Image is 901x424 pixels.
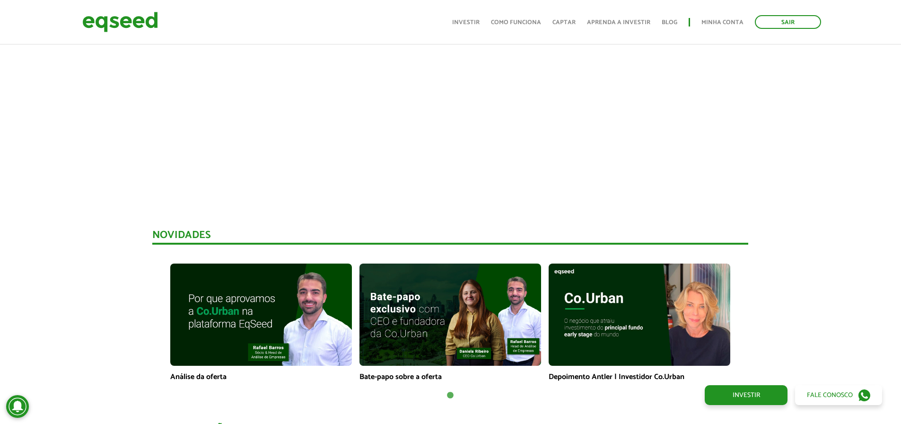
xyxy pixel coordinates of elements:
[152,230,748,245] div: Novidades
[552,19,576,26] a: Captar
[491,19,541,26] a: Como funciona
[170,372,352,381] p: Análise da oferta
[662,19,677,26] a: Blog
[82,9,158,35] img: EqSeed
[549,372,730,381] p: Depoimento Antler | Investidor Co.Urban
[755,15,821,29] a: Sair
[359,264,541,366] img: maxresdefault.jpg
[705,385,787,405] a: Investir
[549,264,730,366] img: maxresdefault.jpg
[795,385,882,405] a: Fale conosco
[452,19,480,26] a: Investir
[587,19,650,26] a: Aprenda a investir
[359,372,541,381] p: Bate-papo sobre a oferta
[446,391,455,400] button: 1 of 1
[170,264,352,366] img: maxresdefault.jpg
[701,19,744,26] a: Minha conta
